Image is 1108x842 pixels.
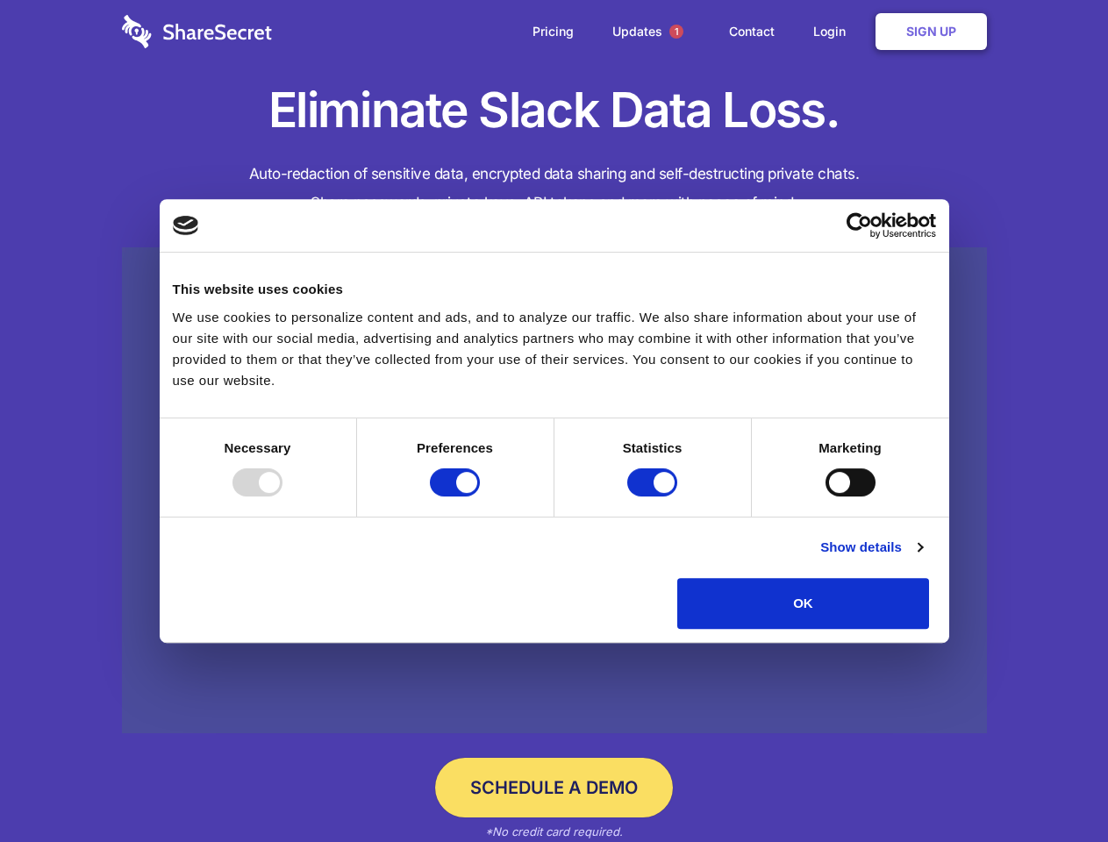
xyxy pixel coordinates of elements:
span: 1 [669,25,683,39]
a: Show details [820,537,922,558]
a: Contact [711,4,792,59]
a: Login [796,4,872,59]
button: OK [677,578,929,629]
a: Wistia video thumbnail [122,247,987,734]
strong: Marketing [818,440,882,455]
strong: Preferences [417,440,493,455]
h4: Auto-redaction of sensitive data, encrypted data sharing and self-destructing private chats. Shar... [122,160,987,218]
div: This website uses cookies [173,279,936,300]
div: We use cookies to personalize content and ads, and to analyze our traffic. We also share informat... [173,307,936,391]
a: Usercentrics Cookiebot - opens in a new window [783,212,936,239]
strong: Statistics [623,440,683,455]
h1: Eliminate Slack Data Loss. [122,79,987,142]
a: Schedule a Demo [435,758,673,817]
strong: Necessary [225,440,291,455]
a: Sign Up [876,13,987,50]
img: logo [173,216,199,235]
em: *No credit card required. [485,824,623,838]
img: logo-wordmark-white-trans-d4663122ce5f474addd5e946df7df03e33cb6a1c49d2221995e7729f52c070b2.svg [122,15,272,48]
a: Pricing [515,4,591,59]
